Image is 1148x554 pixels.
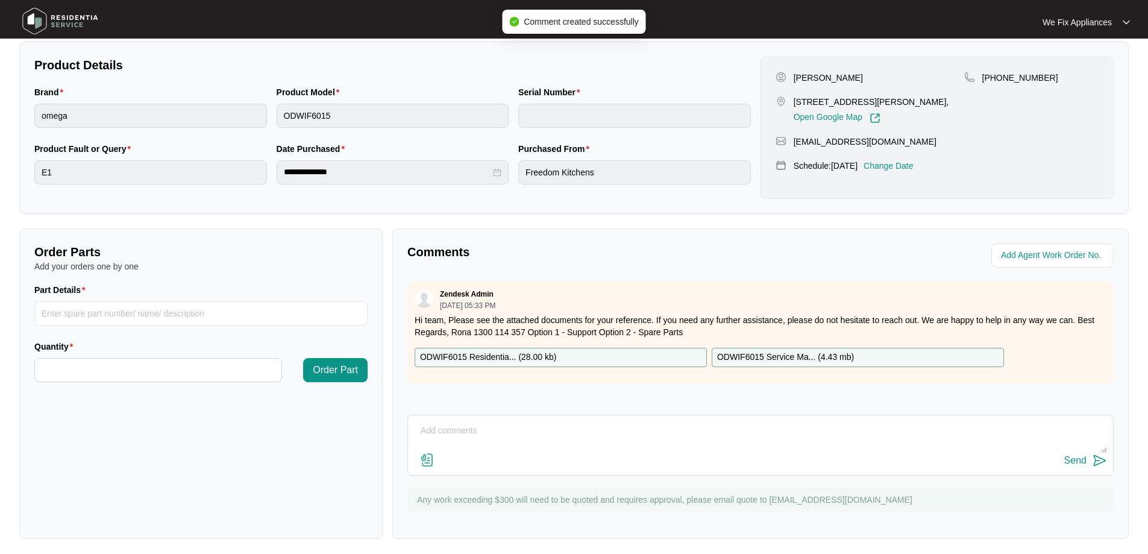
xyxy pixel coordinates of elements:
input: Product Model [277,104,509,128]
p: Add your orders one by one [34,260,368,272]
img: send-icon.svg [1093,453,1107,468]
img: user.svg [415,290,433,308]
input: Part Details [34,301,368,326]
img: map-pin [964,72,975,83]
img: dropdown arrow [1123,19,1130,25]
p: [PHONE_NUMBER] [982,72,1058,84]
span: Order Part [313,363,358,377]
label: Serial Number [518,86,585,98]
span: Comment created successfully [524,17,639,27]
label: Product Model [277,86,345,98]
a: Open Google Map [794,113,880,124]
p: Schedule: [DATE] [794,160,858,172]
p: Comments [407,244,752,260]
p: We Fix Appliances [1043,16,1112,28]
label: Part Details [34,284,90,296]
input: Purchased From [518,160,751,184]
label: Product Fault or Query [34,143,136,155]
p: [DATE] 05:33 PM [440,302,495,309]
p: Order Parts [34,244,368,260]
p: [STREET_ADDRESS][PERSON_NAME], [794,96,949,108]
p: Hi team, Please see the attached documents for your reference. If you need any further assistance... [415,314,1106,338]
img: Link-External [870,113,880,124]
input: Date Purchased [284,166,491,178]
label: Date Purchased [277,143,350,155]
p: Zendesk Admin [440,289,494,299]
label: Quantity [34,341,78,353]
img: map-pin [776,136,786,146]
input: Quantity [35,359,281,382]
img: user-pin [776,72,786,83]
button: Order Part [303,358,368,382]
label: Brand [34,86,68,98]
p: Change Date [864,160,914,172]
label: Purchased From [518,143,594,155]
img: file-attachment-doc.svg [420,453,434,467]
img: map-pin [776,160,786,171]
input: Add Agent Work Order No. [1001,248,1106,263]
input: Serial Number [518,104,751,128]
input: Product Fault or Query [34,160,267,184]
p: ODWIF6015 Service Ma... ( 4.43 mb ) [717,351,854,364]
p: [EMAIL_ADDRESS][DOMAIN_NAME] [794,136,936,148]
input: Brand [34,104,267,128]
img: residentia service logo [18,3,102,39]
p: ODWIF6015 Residentia... ( 28.00 kb ) [420,351,556,364]
span: check-circle [509,17,519,27]
img: map-pin [776,96,786,107]
p: Product Details [34,57,751,74]
p: [PERSON_NAME] [794,72,863,84]
p: Any work exceeding $300 will need to be quoted and requires approval, please email quote to [EMAI... [417,494,1108,506]
button: Send [1064,453,1107,469]
div: Send [1064,455,1087,466]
